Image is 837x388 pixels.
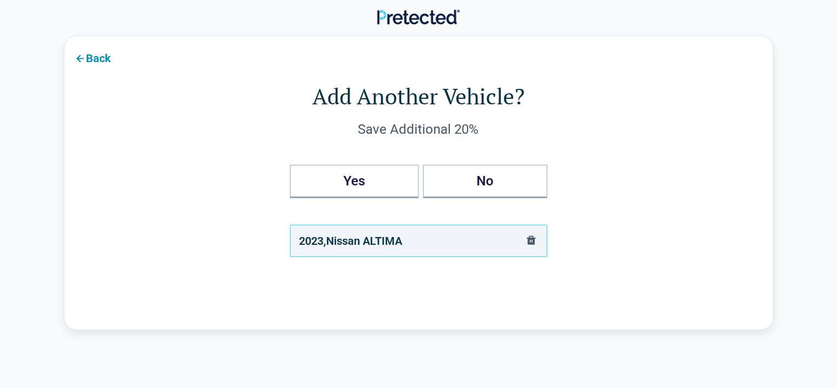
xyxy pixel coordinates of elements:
[64,45,120,70] button: Back
[423,165,547,198] button: No
[109,120,729,138] div: Save Additional 20%
[109,80,729,112] h1: Add Another Vehicle?
[290,165,419,198] button: Yes
[290,165,547,198] div: Add Another Vehicles?
[300,232,403,250] div: 2023 , Nissan ALTIMA
[525,234,538,249] button: delete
